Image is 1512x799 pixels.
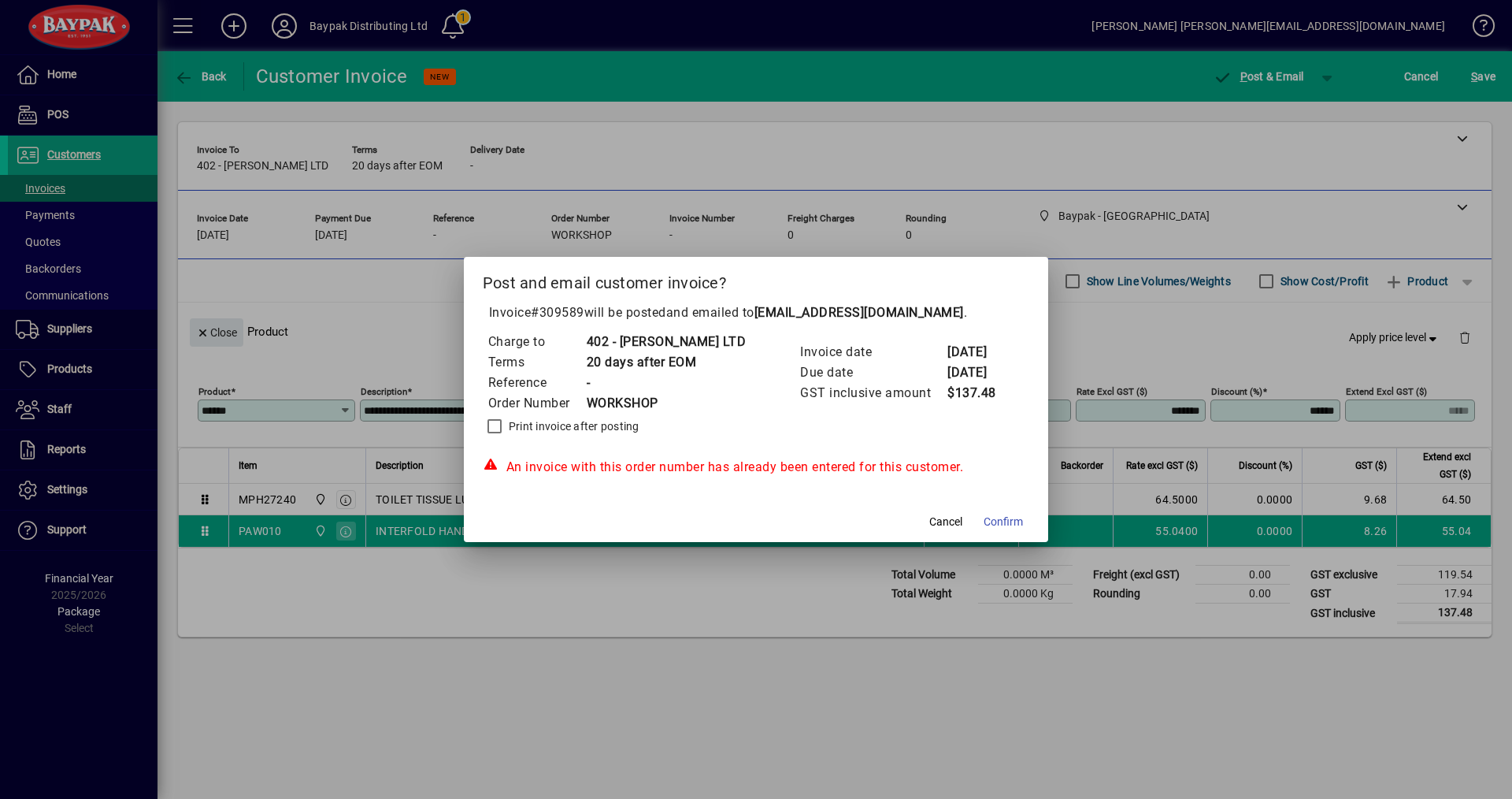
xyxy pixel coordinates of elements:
td: Order Number [487,393,586,414]
td: [DATE] [947,342,1010,362]
span: and emailed to [666,305,964,320]
td: Invoice date [799,342,947,362]
td: 402 - [PERSON_NAME] LTD [586,332,747,352]
button: Confirm [977,507,1029,536]
div: An invoice with this order number has already been entered for this customer. [483,458,1030,477]
td: WORKSHOP [586,393,747,414]
td: Due date [799,362,947,383]
button: Cancel [921,507,971,536]
td: - [586,373,747,393]
span: Confirm [984,514,1023,530]
td: [DATE] [947,362,1010,383]
label: Print invoice after posting [506,418,639,434]
td: Reference [487,373,586,393]
td: GST inclusive amount [799,383,947,403]
td: Terms [487,352,586,373]
span: #309589 [531,305,584,320]
span: Cancel [929,514,962,530]
p: Invoice will be posted . [483,303,1030,322]
h2: Post and email customer invoice? [464,257,1049,303]
td: 20 days after EOM [586,352,747,373]
td: $137.48 [947,383,1010,403]
td: Charge to [487,332,586,352]
b: [EMAIL_ADDRESS][DOMAIN_NAME] [754,305,964,320]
